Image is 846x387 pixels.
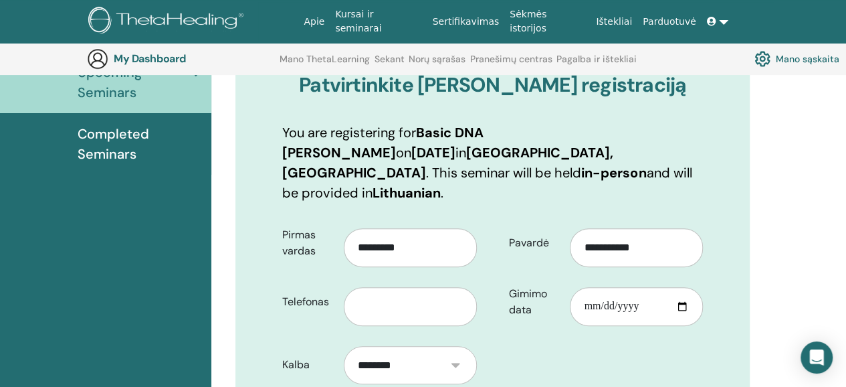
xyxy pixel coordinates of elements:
b: in-person [581,164,646,181]
label: Kalba [272,352,344,378]
label: Telefonas [272,289,344,315]
a: Apie [298,9,330,34]
a: Norų sąrašas [409,54,465,75]
b: [DATE] [411,144,455,161]
img: generic-user-icon.jpg [87,48,108,70]
span: Upcoming Seminars [78,62,194,102]
b: Basic DNA [PERSON_NAME] [282,124,484,161]
a: Pagalba ir ištekliai [556,54,637,75]
p: You are registering for on in . This seminar will be held and will be provided in . [282,123,703,203]
a: Parduotuvė [637,9,702,34]
div: Open Intercom Messenger [801,341,833,374]
h3: Patvirtinkite [PERSON_NAME] registraciją [282,73,703,97]
a: Sertifikavimas [427,9,505,34]
h3: My Dashboard [114,52,247,65]
a: Mano sąskaita [754,48,839,70]
a: Pranešimų centras [470,54,552,75]
label: Pavardė [499,230,570,256]
a: Kursai ir seminarai [330,2,427,41]
b: [GEOGRAPHIC_DATA], [GEOGRAPHIC_DATA] [282,144,613,181]
a: Sekant [375,54,405,75]
a: Ištekliai [591,9,637,34]
label: Gimimo data [499,281,570,323]
b: Lithuanian [373,184,441,202]
a: Sėkmės istorijos [504,2,591,41]
img: cog.svg [754,48,770,70]
img: logo.png [88,7,248,37]
a: Mano ThetaLearning [280,54,370,75]
span: Completed Seminars [78,124,201,164]
label: Pirmas vardas [272,222,344,264]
